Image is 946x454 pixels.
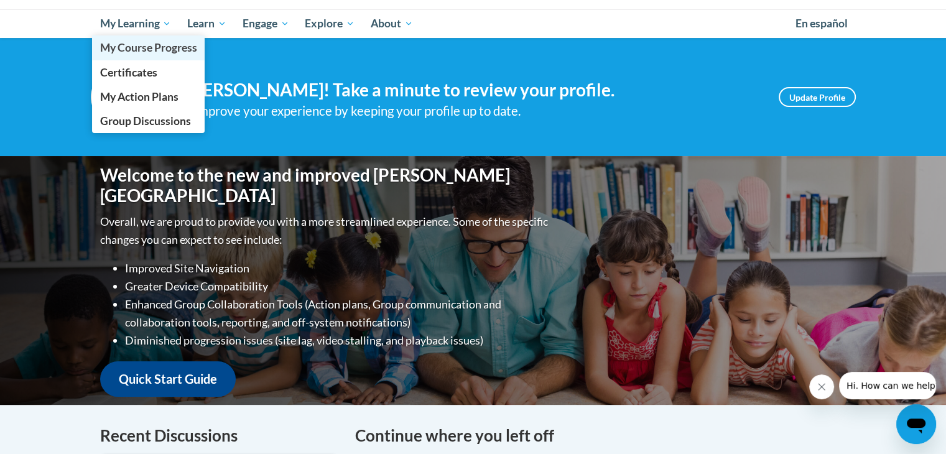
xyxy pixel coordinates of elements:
[100,66,157,79] span: Certificates
[809,374,834,399] iframe: Close message
[896,404,936,444] iframe: Button to launch messaging window
[81,9,865,38] div: Main menu
[100,213,551,249] p: Overall, we are proud to provide you with a more streamlined experience. Some of the specific cha...
[243,16,289,31] span: Engage
[297,9,363,38] a: Explore
[100,41,197,54] span: My Course Progress
[92,60,205,85] a: Certificates
[91,69,147,125] img: Profile Image
[363,9,421,38] a: About
[839,372,936,399] iframe: Message from company
[92,9,180,38] a: My Learning
[305,16,355,31] span: Explore
[234,9,297,38] a: Engage
[100,361,236,397] a: Quick Start Guide
[165,101,760,121] div: Help improve your experience by keeping your profile up to date.
[92,109,205,133] a: Group Discussions
[125,277,551,295] li: Greater Device Compatibility
[100,114,190,127] span: Group Discussions
[92,35,205,60] a: My Course Progress
[7,9,101,19] span: Hi. How can we help?
[100,424,336,448] h4: Recent Discussions
[371,16,413,31] span: About
[779,87,856,107] a: Update Profile
[92,85,205,109] a: My Action Plans
[100,16,171,31] span: My Learning
[179,9,234,38] a: Learn
[355,424,846,448] h4: Continue where you left off
[165,80,760,101] h4: Hi [PERSON_NAME]! Take a minute to review your profile.
[187,16,226,31] span: Learn
[125,331,551,350] li: Diminished progression issues (site lag, video stalling, and playback issues)
[787,11,856,37] a: En español
[100,165,551,206] h1: Welcome to the new and improved [PERSON_NAME][GEOGRAPHIC_DATA]
[125,295,551,331] li: Enhanced Group Collaboration Tools (Action plans, Group communication and collaboration tools, re...
[795,17,848,30] span: En español
[125,259,551,277] li: Improved Site Navigation
[100,90,178,103] span: My Action Plans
